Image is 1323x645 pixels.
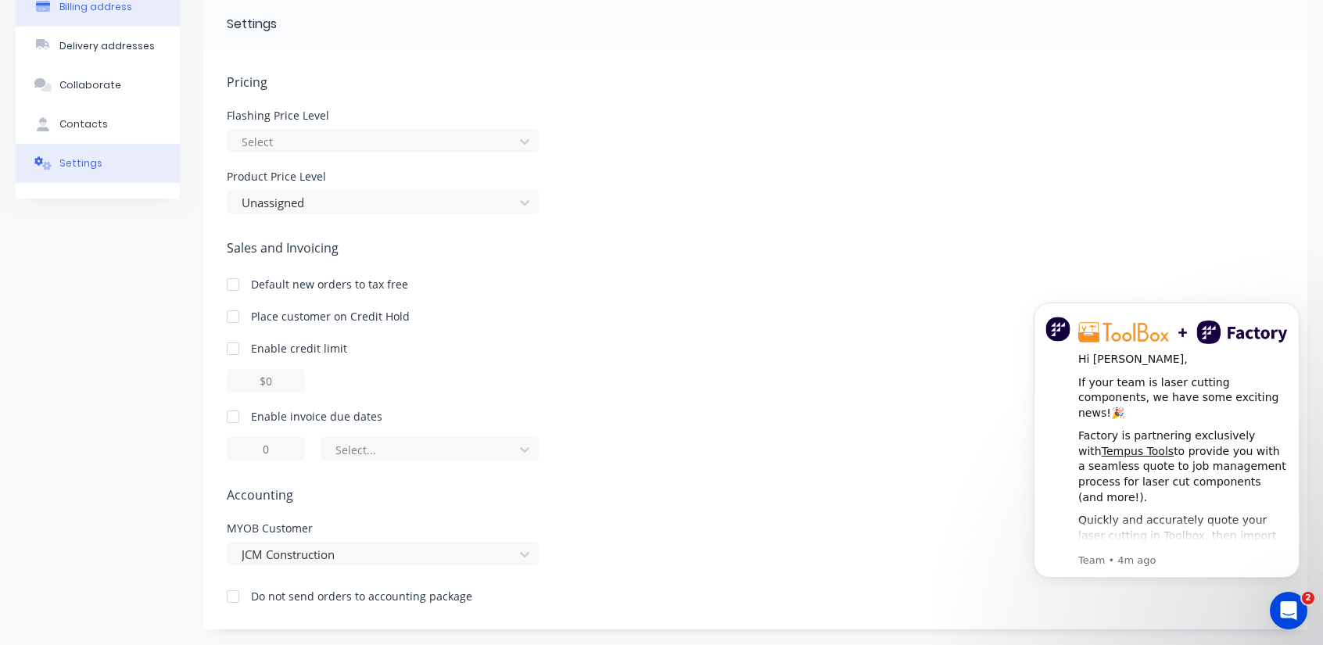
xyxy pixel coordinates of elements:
[1270,592,1307,629] iframe: Intercom live chat
[251,408,382,425] div: Enable invoice due dates
[59,78,121,92] div: Collaborate
[1302,592,1314,604] span: 2
[68,224,278,301] div: Quickly and accurately quote your laser cutting in Toolbox, then import quoted line items directl...
[1010,288,1323,587] iframe: Intercom notifications message
[227,523,540,534] div: MYOB Customer
[227,15,277,34] div: Settings
[227,369,305,392] input: $0
[59,117,108,131] div: Contacts
[251,308,410,324] div: Place customer on Credit Hold
[335,442,504,458] div: Select...
[16,144,180,183] button: Settings
[68,265,278,279] p: Message from Team, sent 4m ago
[227,171,540,182] div: Product Price Level
[227,486,1284,504] span: Accounting
[59,39,155,53] div: Delivery addresses
[227,110,540,121] div: Flashing Price Level
[251,340,347,357] div: Enable credit limit
[16,27,180,66] button: Delivery addresses
[16,66,180,105] button: Collaborate
[16,105,180,144] button: Contacts
[227,238,1284,257] span: Sales and Invoicing
[251,588,472,604] div: Do not send orders to accounting package
[59,156,102,170] div: Settings
[251,276,408,292] div: Default new orders to tax free
[227,437,305,460] input: 0
[227,73,1284,91] span: Pricing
